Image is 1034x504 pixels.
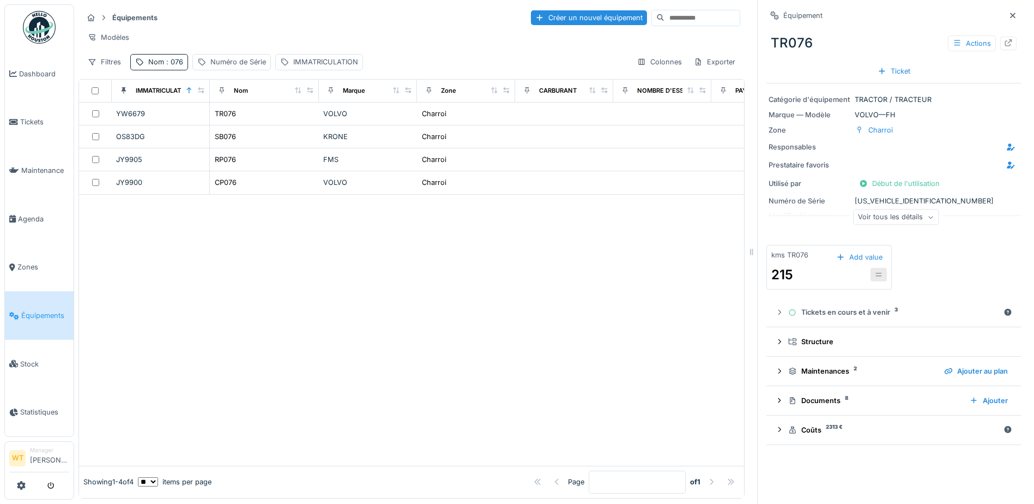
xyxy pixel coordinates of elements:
[18,214,69,224] span: Agenda
[5,243,74,292] a: Zones
[323,177,413,188] div: VOLVO
[769,94,850,105] div: Catégorie d'équipement
[21,165,69,176] span: Maintenance
[20,407,69,417] span: Statistiques
[5,340,74,388] a: Stock
[539,86,577,95] div: CARBURANT
[83,477,134,487] div: Showing 1 - 4 of 4
[632,54,687,70] div: Colonnes
[965,393,1012,408] div: Ajouter
[323,131,413,142] div: KRONE
[771,265,793,285] div: 215
[788,366,935,376] div: Maintenances
[637,86,693,95] div: NOMBRE D'ESSIEU
[690,477,700,487] strong: of 1
[116,154,205,165] div: JY9905
[531,10,647,25] div: Créer un nouvel équipement
[21,310,69,321] span: Équipements
[788,307,999,317] div: Tickets en cours et à venir
[215,154,236,165] div: RP076
[788,395,961,406] div: Documents
[422,109,446,119] div: Charroi
[769,94,1019,105] div: TRACTOR / TRACTEUR
[5,146,74,195] a: Maintenance
[343,86,365,95] div: Marque
[771,332,1017,352] summary: Structure
[5,50,74,98] a: Dashboard
[9,446,69,472] a: WT Manager[PERSON_NAME]
[215,131,236,142] div: SB076
[422,177,446,188] div: Charroi
[568,477,584,487] div: Page
[422,131,446,142] div: Charroi
[735,86,751,95] div: PAYS
[769,196,1019,206] div: [US_VEHICLE_IDENTIFICATION_NUMBER]
[116,109,205,119] div: YW6679
[771,250,808,260] div: kms TR076
[873,64,915,79] div: Ticket
[215,109,236,119] div: TR076
[138,477,211,487] div: items per page
[769,110,1019,120] div: VOLVO — FH
[766,29,1021,57] div: TR076
[9,450,26,466] li: WT
[148,57,183,67] div: Nom
[769,196,850,206] div: Numéro de Série
[323,109,413,119] div: VOLVO
[422,154,446,165] div: Charroi
[293,57,358,67] div: IMMATRICULATION
[769,142,850,152] div: Responsables
[769,160,850,170] div: Prestataire favoris
[323,154,413,165] div: FMS
[83,54,126,70] div: Filtres
[19,69,69,79] span: Dashboard
[5,388,74,437] a: Statistiques
[116,131,205,142] div: OS83DG
[853,209,939,225] div: Voir tous les détails
[771,361,1017,381] summary: Maintenances2Ajouter au plan
[948,35,996,51] div: Actions
[83,29,134,45] div: Modèles
[441,86,456,95] div: Zone
[30,446,69,470] li: [PERSON_NAME]
[769,125,850,135] div: Zone
[5,195,74,243] a: Agenda
[215,177,237,188] div: CP076
[164,58,183,66] span: : 076
[210,57,266,67] div: Numéro de Série
[17,262,69,272] span: Zones
[868,125,893,135] div: Charroi
[234,86,248,95] div: Nom
[20,117,69,127] span: Tickets
[769,178,850,189] div: Utilisé par
[788,337,1008,347] div: Structure
[769,110,850,120] div: Marque — Modèle
[136,86,192,95] div: IMMATRICULATION
[771,391,1017,411] summary: Documents8Ajouter
[940,364,1012,379] div: Ajouter au plan
[108,13,162,23] strong: Équipements
[783,10,823,21] div: Équipement
[23,11,56,44] img: Badge_color-CXgf-gQk.svg
[788,425,999,435] div: Coûts
[20,359,69,369] span: Stock
[832,250,887,265] div: Add value
[771,303,1017,323] summary: Tickets en cours et à venir3
[855,176,944,191] div: Début de l'utilisation
[689,54,740,70] div: Exporter
[5,98,74,147] a: Tickets
[116,177,205,188] div: JY9900
[771,420,1017,440] summary: Coûts2313 €
[5,291,74,340] a: Équipements
[30,446,69,454] div: Manager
